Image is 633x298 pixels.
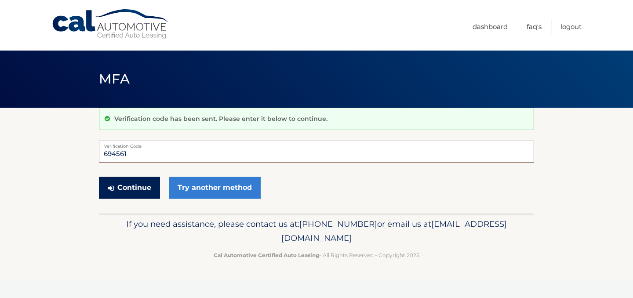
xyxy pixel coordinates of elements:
span: MFA [99,71,130,87]
button: Continue [99,177,160,199]
input: Verification Code [99,141,534,163]
a: Logout [560,19,582,34]
a: Try another method [169,177,261,199]
strong: Cal Automotive Certified Auto Leasing [214,252,319,258]
a: Dashboard [473,19,508,34]
span: [EMAIL_ADDRESS][DOMAIN_NAME] [281,219,507,243]
a: FAQ's [527,19,542,34]
p: If you need assistance, please contact us at: or email us at [105,217,528,245]
label: Verification Code [99,141,534,148]
a: Cal Automotive [51,9,170,40]
p: Verification code has been sent. Please enter it below to continue. [114,115,327,123]
p: - All Rights Reserved - Copyright 2025 [105,251,528,260]
span: [PHONE_NUMBER] [299,219,377,229]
